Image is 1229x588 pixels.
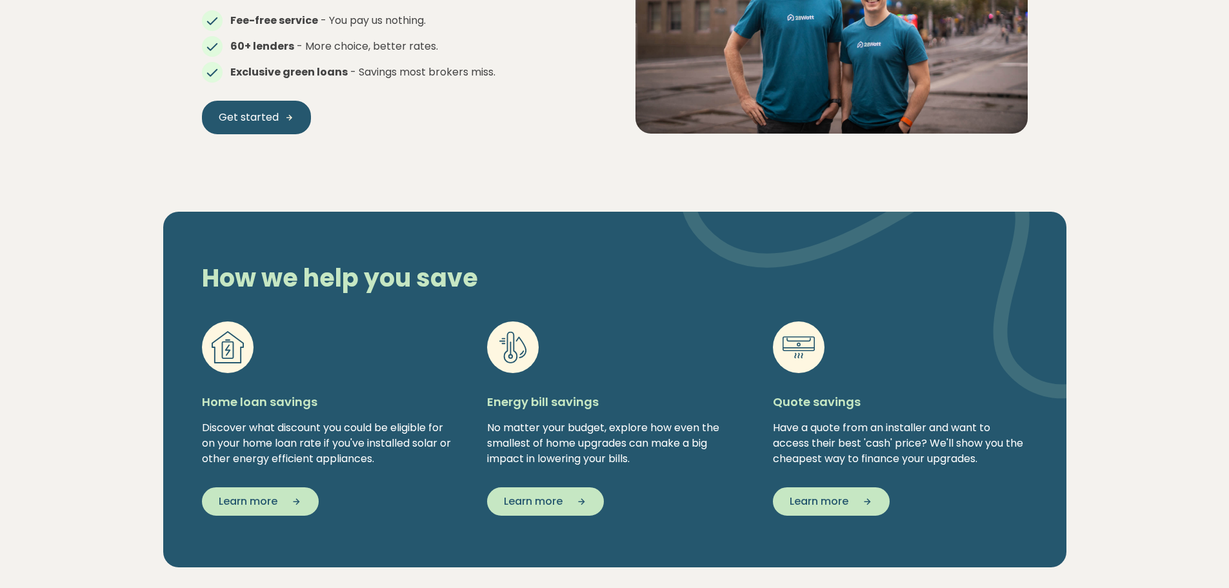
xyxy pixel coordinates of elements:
iframe: Chat Widget [1164,526,1229,588]
strong: Fee-free service [230,13,318,28]
div: Discover what discount you could be eligible for on your home loan rate if you've installed solar... [202,420,457,467]
button: Learn more [773,487,890,516]
button: Learn more [202,487,319,516]
h5: Home loan savings [202,394,457,410]
h5: Energy bill savings [487,394,742,410]
div: Have a quote from an installer and want to access their best 'cash' price? We'll show you the che... [773,420,1028,467]
span: Learn more [219,494,277,509]
span: - More choice, better rates. [297,39,438,54]
img: Energy bill savings [497,331,529,363]
strong: Exclusive green loans [230,65,348,79]
div: No matter your budget, explore how even the smallest of home upgrades can make a big impact in lo... [487,420,742,467]
span: - You pay us nothing. [321,13,426,28]
span: Learn more [790,494,848,509]
strong: 60+ lenders [230,39,294,54]
a: Get started [202,101,311,134]
span: Learn more [504,494,563,509]
img: Home loan savings [212,331,244,363]
span: Get started [219,110,279,125]
img: vector [679,176,1066,434]
h2: How we help you save [192,263,756,293]
button: Learn more [487,487,604,516]
span: - Savings most brokers miss. [350,65,495,79]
